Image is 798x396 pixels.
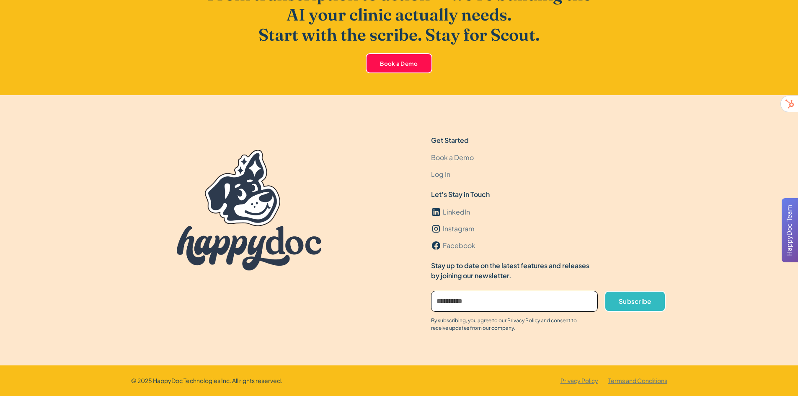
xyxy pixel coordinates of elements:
[431,220,475,237] a: Instagram
[131,376,282,385] div: © 2025 HappyDoc Technologies Inc. All rights reserved.
[431,261,597,281] div: Stay up to date on the latest features and releases by joining our newsletter.
[608,376,667,385] a: Terms and Conditions
[560,376,598,385] a: Privacy Policy
[431,317,591,332] div: By subscribing, you agree to our Privacy Policy and consent to receive updates from our company.
[431,135,469,145] div: Get Started
[431,149,474,166] a: Book a Demo
[443,207,470,217] div: LinkedIn
[431,189,490,199] div: Let's Stay in Touch
[431,291,666,312] form: Email Form
[177,150,322,271] img: HappyDoc Logo.
[366,53,432,73] a: Book a Demo
[431,204,470,220] a: LinkedIn
[443,224,475,234] div: Instagram
[431,237,476,254] a: Facebook
[604,291,666,312] a: Subscribe
[443,241,475,251] div: Facebook
[431,166,450,183] a: Log In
